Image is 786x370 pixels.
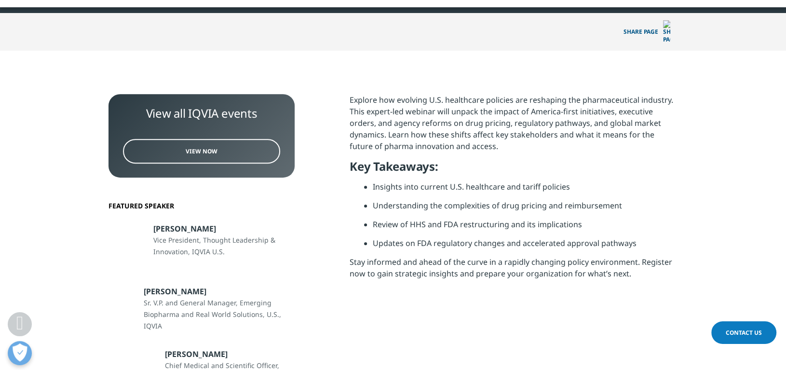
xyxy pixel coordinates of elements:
[123,106,280,121] div: View all IQVIA events
[616,13,678,51] button: Share PAGEShare PAGE
[350,94,678,159] p: Explore how evolving U.S. healthcare policies are reshaping the pharmaceutical industry. This exp...
[144,297,295,332] p: Sr. V.P. and General Manager, Emerging Biopharma and Real World Solutions, U.S., IQVIA
[108,286,134,334] img: nicola-hall.png
[373,237,678,256] li: Updates on FDA regulatory changes and accelerated approval pathways
[663,20,670,43] img: Share PAGE
[616,13,678,51] p: Share PAGE
[108,202,295,210] h6: Featured Speaker
[350,256,678,287] p: Stay informed and ahead of the curve in a rapidly changing policy environment. Register now to ga...
[123,139,280,164] a: View Now
[8,341,32,365] button: Open Preferences
[144,286,295,297] div: [PERSON_NAME]
[350,159,678,181] h5: Key Takeaways:
[108,223,143,271] img: luke-greenwalt_300x300.png
[373,219,678,237] li: Review of HHS and FDA restructuring and its implications
[186,147,217,155] span: View Now
[711,321,776,344] a: Contact Us
[153,234,295,258] p: Vice President, Thought Leadership & Innovation, IQVIA U.S.
[726,329,762,337] span: Contact Us
[153,223,295,234] div: [PERSON_NAME]
[165,348,295,360] div: [PERSON_NAME]
[373,181,678,200] li: Insights into current U.S. healthcare and tariff policies
[373,200,678,219] li: Understanding the complexities of drug pricing and reimbursement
